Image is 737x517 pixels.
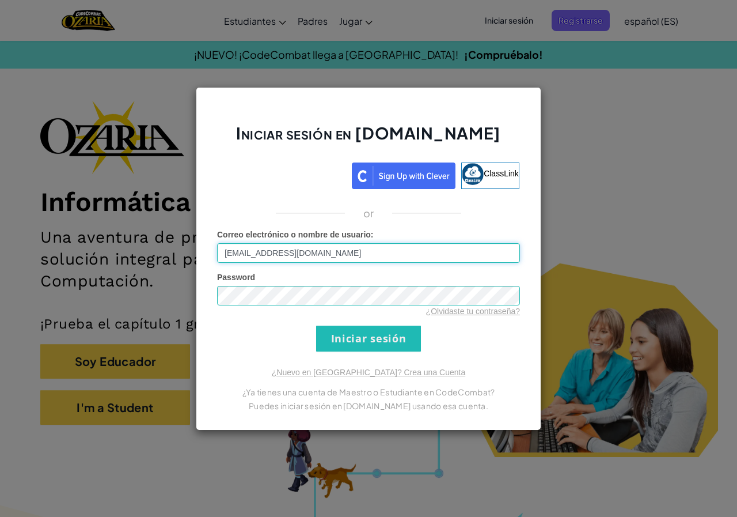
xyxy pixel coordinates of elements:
[217,122,520,156] h2: Iniciar sesión en [DOMAIN_NAME]
[217,230,371,239] span: Correo electrónico o nombre de usuario
[212,161,352,187] iframe: Botón Iniciar sesión con Google
[352,163,455,189] img: clever_sso_button@2x.png
[217,229,374,240] label: :
[217,385,520,399] p: ¿Ya tienes una cuenta de Maestro o Estudiante en CodeCombat?
[217,273,255,282] span: Password
[484,168,519,178] span: ClassLink
[426,307,520,316] a: ¿Olvidaste tu contraseña?
[217,399,520,413] p: Puedes iniciar sesión en [DOMAIN_NAME] usando esa cuenta.
[462,163,484,185] img: classlink-logo-small.png
[272,368,465,377] a: ¿Nuevo en [GEOGRAPHIC_DATA]? Crea una Cuenta
[316,326,421,352] input: Iniciar sesión
[363,206,374,220] p: or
